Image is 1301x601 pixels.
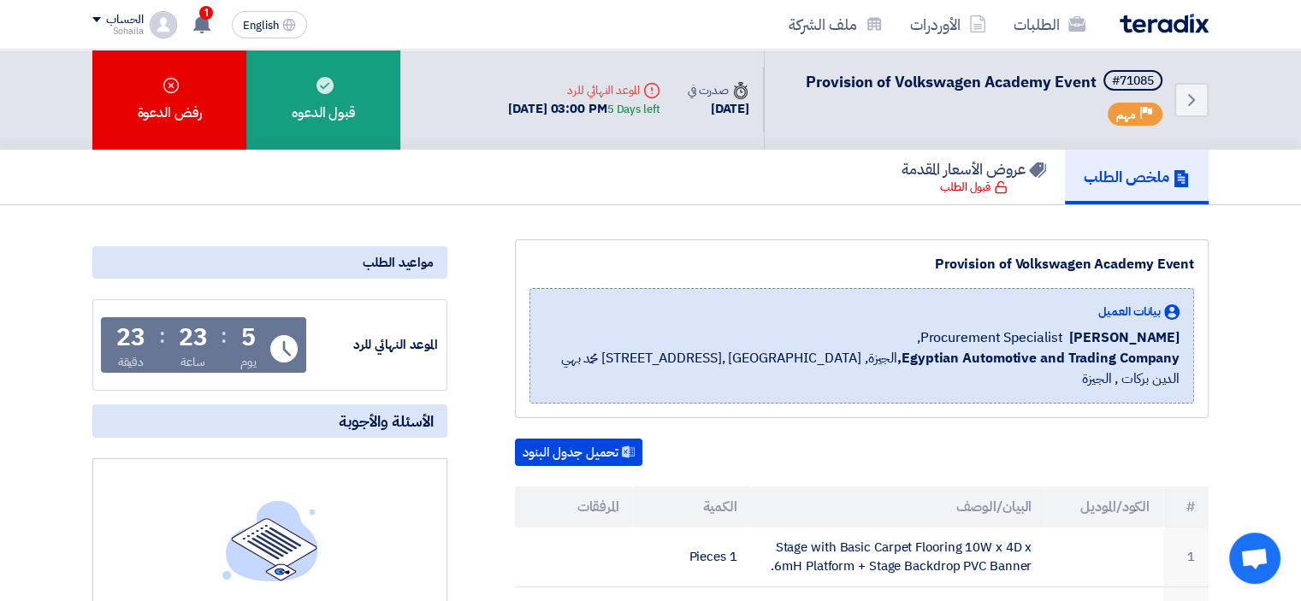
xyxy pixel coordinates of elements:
h5: Provision of Volkswagen Academy Event [806,70,1166,94]
span: بيانات العميل [1098,303,1161,321]
th: المرفقات [515,486,633,527]
span: الأسئلة والأجوبة [339,411,434,431]
h5: عروض الأسعار المقدمة [902,159,1046,179]
div: Sohaila [92,27,143,36]
a: ملخص الطلب [1065,150,1209,204]
span: Procurement Specialist, [917,327,1063,348]
td: Stage with Basic Carpet Flooring 10W x 4D x .6mH Platform + Stage Backdrop PVC Banner [751,527,1046,587]
div: 23 [116,326,145,350]
span: Provision of Volkswagen Academy Event [806,70,1097,93]
th: الكمية [633,486,751,527]
div: رفض الدعوة [92,50,246,150]
th: # [1163,486,1209,527]
div: : [159,321,165,351]
div: 5 Days left [607,101,660,118]
div: [DATE] 03:00 PM [508,99,659,119]
div: ساعة [180,353,205,371]
div: مواعيد الطلب [92,246,447,279]
div: 23 [179,326,208,350]
div: الموعد النهائي للرد [508,81,659,99]
a: عروض الأسعار المقدمة قبول الطلب [883,150,1065,204]
div: [DATE] [688,99,749,119]
img: Teradix logo [1120,14,1209,33]
a: الأوردرات [896,4,1000,44]
th: البيان/الوصف [751,486,1046,527]
div: الحساب [106,13,143,27]
div: : [221,321,227,351]
span: English [243,20,279,32]
th: الكود/الموديل [1045,486,1163,527]
td: 1 [1163,527,1209,587]
div: Provision of Volkswagen Academy Event [529,254,1194,274]
div: #71085 [1112,75,1154,87]
button: تحميل جدول البنود [515,439,642,466]
b: Egyptian Automotive and Trading Company, [897,348,1180,368]
div: قبول الطلب [940,179,1008,196]
div: دقيقة [118,353,145,371]
span: مهم [1116,107,1136,123]
img: empty_state_list.svg [222,500,318,580]
span: الجيزة, [GEOGRAPHIC_DATA] ,[STREET_ADDRESS] محمد بهي الدين بركات , الجيزة [544,348,1180,389]
h5: ملخص الطلب [1084,167,1190,186]
a: الطلبات [1000,4,1099,44]
button: English [232,11,307,38]
a: ملف الشركة [775,4,896,44]
a: Open chat [1229,533,1280,584]
span: 1 [199,6,213,20]
div: الموعد النهائي للرد [310,335,438,355]
div: 5 [241,326,256,350]
div: يوم [240,353,257,371]
div: قبول الدعوه [246,50,400,150]
div: صدرت في [688,81,749,99]
td: 1 Pieces [633,527,751,587]
img: profile_test.png [150,11,177,38]
span: [PERSON_NAME] [1069,327,1180,348]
